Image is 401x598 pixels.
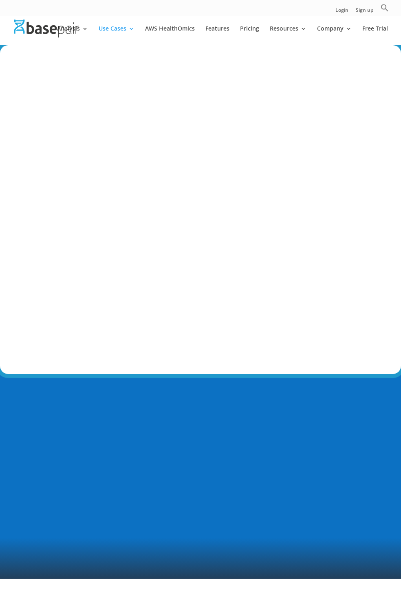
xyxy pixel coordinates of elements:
a: Use Cases [99,26,134,45]
a: Company [317,26,352,45]
a: Login [335,8,348,16]
img: Basepair [14,20,79,37]
a: Resources [270,26,306,45]
a: Search Icon Link [381,4,389,16]
a: Analysis [57,26,88,45]
a: Pricing [240,26,259,45]
a: Features [205,26,229,45]
a: Sign up [356,8,373,16]
a: AWS HealthOmics [145,26,195,45]
a: Free Trial [362,26,388,45]
svg: Search [381,4,389,12]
